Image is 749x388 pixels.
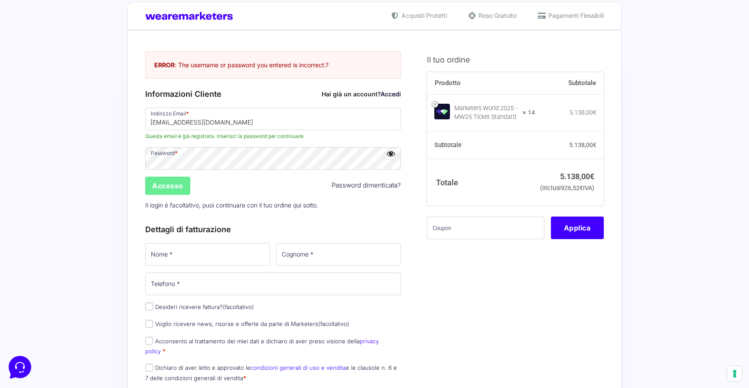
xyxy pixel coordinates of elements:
[56,78,128,85] span: Inizia una conversazione
[727,366,742,381] button: Le tue preferenze relative al consenso per le tecnologie di tracciamento
[145,364,153,372] input: Dichiaro di aver letto e approvato lecondizioni generali di uso e venditae le clausole n. 6 e 7 d...
[276,243,401,266] input: Cognome *
[476,11,517,20] span: Reso Gratuito
[145,364,397,381] label: Dichiaro di aver letto e approvato le e le clausole n. 6 e 7 delle condizioni generali di vendita
[145,224,401,235] h3: Dettagli di fatturazione
[142,196,404,214] p: Il login è facoltativo, puoi continuare con il tuo ordine qui sotto.
[427,132,535,159] th: Subtotale
[454,104,517,122] div: Marketers World 2025 - MW25 Ticket Standard
[593,109,596,116] span: €
[145,273,401,295] input: Telefono *
[145,243,270,266] input: Nome *
[7,7,146,21] h2: Ciao da Marketers 👋
[318,320,349,327] span: (facoltativo)
[223,303,254,310] span: (facoltativo)
[551,217,604,239] button: Applica
[60,279,114,299] button: Messaggi
[28,49,45,66] img: dark
[154,61,175,69] strong: ERROR
[75,291,98,299] p: Messaggi
[113,279,166,299] button: Aiuto
[399,11,447,20] span: Acquisti Protetti
[569,141,596,148] bdi: 5.138,00
[20,126,142,135] input: Cerca un articolo...
[540,184,594,192] small: (inclusi IVA)
[570,109,596,116] bdi: 5.138,00
[427,72,535,95] th: Prodotto
[145,51,401,79] div: : The username or password you entered is incorrect. ?
[42,49,59,66] img: dark
[145,338,379,355] label: Acconsento al trattamento dei miei dati e dichiaro di aver preso visione della
[14,35,74,42] span: Le tue conversazioni
[546,11,604,20] span: Pagamenti Flessibili
[535,72,604,95] th: Subtotale
[145,88,401,100] h3: Informazioni Cliente
[145,320,153,328] input: Voglio ricevere news, risorse e offerte da parte di Marketers(facoltativo)
[427,159,535,206] th: Totale
[145,337,153,345] input: Acconsento al trattamento dei miei dati e dichiaro di aver preso visione dellaprivacy policy
[434,104,450,119] img: Marketers World 2025 - MW25 Ticket Standard
[332,181,401,191] a: Password dimenticata?
[92,108,160,115] a: Apri Centro Assistenza
[427,54,604,66] h3: Il tuo ordine
[14,73,160,90] button: Inizia una conversazione
[26,291,41,299] p: Home
[134,291,146,299] p: Aiuto
[145,338,379,355] a: privacy policy
[561,184,583,192] span: 926,52
[593,141,596,148] span: €
[145,303,254,310] label: Desideri ricevere fattura?
[523,109,535,117] strong: × 14
[580,184,583,192] span: €
[386,149,396,158] button: Nascondi password
[7,279,60,299] button: Home
[145,177,190,195] input: Accesso
[7,354,33,380] iframe: Customerly Messenger Launcher
[381,90,401,98] a: Accedi
[145,108,401,130] input: Indirizzo Email *
[590,172,594,181] span: €
[322,89,401,99] div: Hai già un account?
[427,217,544,239] input: Coupon
[145,320,349,327] label: Voglio ricevere news, risorse e offerte da parte di Marketers
[251,364,346,371] a: condizioni generali di uso e vendita
[560,172,594,181] bdi: 5.138,00
[14,49,31,66] img: dark
[145,132,401,140] span: Questa email è già registrata. Inserisci la password per continuare.
[145,303,153,310] input: Desideri ricevere fattura?(facoltativo)
[14,108,68,115] span: Trova una risposta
